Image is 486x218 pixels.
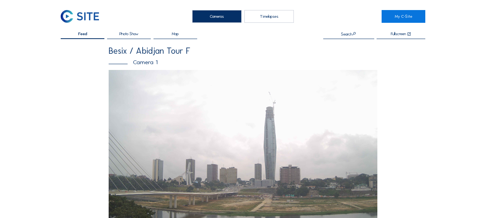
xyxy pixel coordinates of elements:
[119,32,138,36] span: Photo Show
[391,32,406,36] div: Fullscreen
[109,59,377,65] div: Camera 1
[78,32,87,36] span: Feed
[61,10,99,23] img: C-SITE Logo
[172,32,179,36] span: Map
[109,47,377,55] div: Besix / Abidjan Tour F
[382,10,425,23] a: My C-Site
[244,10,294,23] div: Timelapses
[61,10,104,23] a: C-SITE Logo
[192,10,242,23] div: Cameras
